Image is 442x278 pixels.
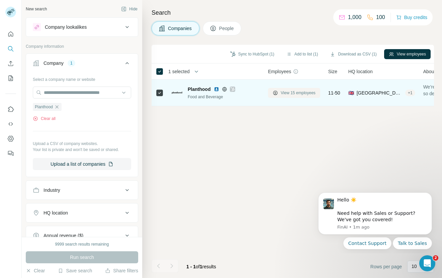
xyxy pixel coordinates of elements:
[325,49,381,59] button: Download as CSV (1)
[196,264,200,269] span: of
[168,68,190,75] span: 1 selected
[5,118,16,130] button: Use Surfe API
[43,187,60,193] div: Industry
[45,24,87,30] div: Company lookalikes
[26,19,138,35] button: Company lookalikes
[55,241,109,247] div: 9999 search results remaining
[405,90,415,96] div: + 1
[5,147,16,159] button: Feedback
[348,68,373,75] span: HQ location
[328,68,337,75] span: Size
[348,13,361,21] p: 1,000
[370,263,402,270] span: Rows per page
[5,28,16,40] button: Quick start
[5,72,16,84] button: My lists
[357,90,403,96] span: [GEOGRAPHIC_DATA], [GEOGRAPHIC_DATA][PERSON_NAME], [GEOGRAPHIC_DATA]
[26,55,138,74] button: Company1
[5,43,16,55] button: Search
[43,60,64,66] div: Company
[26,6,47,12] div: New search
[186,264,196,269] span: 1 - 1
[168,25,192,32] span: Companies
[26,267,45,274] button: Clear
[423,68,436,75] span: About
[33,141,131,147] p: Upload a CSV of company websites.
[186,264,216,269] span: results
[308,186,442,253] iframe: Intercom notifications message
[281,90,316,96] span: View 15 employees
[348,90,354,96] span: 🇬🇧
[384,49,431,59] button: View employees
[214,87,219,92] img: LinkedIn logo
[33,147,131,153] p: Your list is private and won't be saved or shared.
[5,103,16,115] button: Use Surfe on LinkedIn
[35,104,53,110] span: Planthood
[433,255,438,261] span: 2
[43,232,83,239] div: Annual revenue ($)
[152,8,434,17] h4: Search
[26,228,138,244] button: Annual revenue ($)
[33,74,131,83] div: Select a company name or website
[5,133,16,145] button: Dashboard
[268,68,291,75] span: Employees
[376,13,385,21] p: 100
[282,49,323,59] button: Add to list (1)
[5,7,16,17] img: Avatar
[328,90,340,96] span: 11-50
[200,264,202,269] span: 1
[219,25,235,32] span: People
[26,182,138,198] button: Industry
[226,49,279,59] button: Sync to HubSpot (1)
[58,267,92,274] button: Save search
[412,263,417,270] p: 10
[5,57,16,69] button: Enrich CSV
[188,94,260,100] div: Food and Beverage
[116,4,142,14] button: Hide
[33,116,56,122] button: Clear all
[26,205,138,221] button: HQ location
[172,92,182,94] img: Logo of Planthood
[105,267,138,274] button: Share filters
[188,86,210,93] span: Planthood
[26,43,138,49] p: Company information
[396,13,427,22] button: Buy credits
[43,210,68,216] div: HQ location
[268,88,320,98] button: View 15 employees
[68,60,75,66] div: 1
[33,158,131,170] button: Upload a list of companies
[419,255,435,271] iframe: Intercom live chat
